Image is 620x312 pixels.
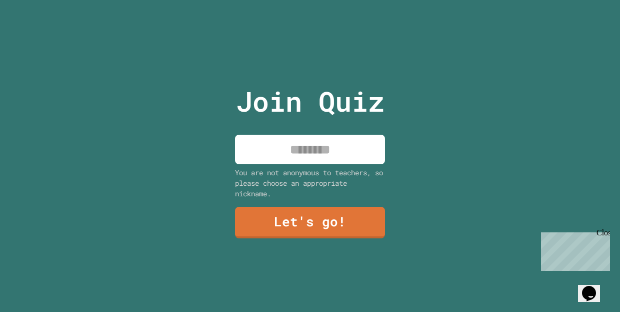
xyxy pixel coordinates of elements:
div: You are not anonymous to teachers, so please choose an appropriate nickname. [235,167,385,199]
iframe: chat widget [578,272,610,302]
p: Join Quiz [236,81,384,122]
div: Chat with us now!Close [4,4,69,64]
a: Let's go! [235,207,385,238]
iframe: chat widget [537,228,610,271]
